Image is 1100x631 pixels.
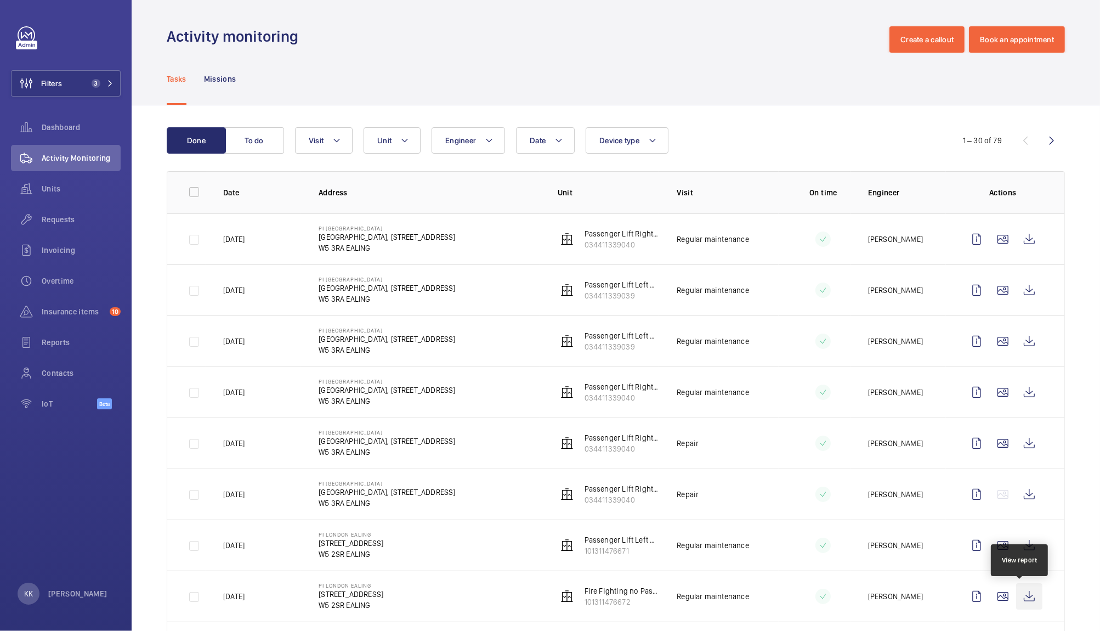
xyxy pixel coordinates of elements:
[319,187,540,198] p: Address
[319,283,455,294] p: [GEOGRAPHIC_DATA], [STREET_ADDRESS]
[868,387,923,398] p: [PERSON_NAME]
[319,480,455,487] p: PI [GEOGRAPHIC_DATA]
[42,122,121,133] span: Dashboard
[516,127,575,154] button: Date
[295,127,353,154] button: Visit
[110,307,121,316] span: 10
[585,341,660,352] p: 034411339039
[223,489,245,500] p: [DATE]
[530,136,546,145] span: Date
[585,534,660,545] p: Passenger Lift Left Hand
[319,327,455,334] p: PI [GEOGRAPHIC_DATA]
[560,488,574,501] img: elevator.svg
[677,234,749,245] p: Regular maintenance
[560,386,574,399] img: elevator.svg
[319,429,455,436] p: PI [GEOGRAPHIC_DATA]
[868,336,923,347] p: [PERSON_NAME]
[868,489,923,500] p: [PERSON_NAME]
[585,290,660,301] p: 034411339039
[223,187,301,198] p: Date
[560,590,574,603] img: elevator.svg
[677,187,779,198] p: Visit
[42,245,121,256] span: Invoicing
[445,136,476,145] span: Engineer
[585,545,660,556] p: 101311476671
[963,135,1002,146] div: 1 – 30 of 79
[585,228,660,239] p: Passenger Lift Right Hand
[585,596,660,607] p: 101311476672
[319,232,455,243] p: [GEOGRAPHIC_DATA], [STREET_ADDRESS]
[319,582,383,589] p: PI London Ealing
[167,26,305,47] h1: Activity monitoring
[677,489,699,500] p: Repair
[585,483,660,494] p: Passenger Lift Right Hand
[319,243,455,253] p: W5 3RA EALING
[560,233,574,246] img: elevator.svg
[963,187,1042,198] p: Actions
[560,335,574,348] img: elevator.svg
[309,136,324,145] span: Visit
[560,437,574,450] img: elevator.svg
[319,294,455,305] p: W5 3RA EALING
[319,447,455,458] p: W5 3RA EALING
[42,337,121,348] span: Reports
[677,540,749,551] p: Regular maintenance
[319,378,455,385] p: PI [GEOGRAPHIC_DATA]
[585,432,660,443] p: Passenger Lift Right Hand
[319,334,455,345] p: [GEOGRAPHIC_DATA], [STREET_ADDRESS]
[377,136,392,145] span: Unit
[42,368,121,379] span: Contacts
[677,591,749,602] p: Regular maintenance
[868,540,923,551] p: [PERSON_NAME]
[969,26,1065,53] button: Book an appointment
[223,438,245,449] p: [DATE]
[868,438,923,449] p: [PERSON_NAME]
[223,387,245,398] p: [DATE]
[585,279,660,290] p: Passenger Lift Left Hand
[42,214,121,225] span: Requests
[42,183,121,194] span: Units
[560,284,574,297] img: elevator.svg
[42,306,105,317] span: Insurance items
[585,239,660,250] p: 034411339040
[868,285,923,296] p: [PERSON_NAME]
[223,540,245,551] p: [DATE]
[92,79,100,88] span: 3
[11,70,121,97] button: Filters3
[585,494,660,505] p: 034411339040
[319,385,455,396] p: [GEOGRAPHIC_DATA], [STREET_ADDRESS]
[319,498,455,509] p: W5 3RA EALING
[42,398,97,409] span: IoT
[677,336,749,347] p: Regular maintenance
[319,276,455,283] p: PI [GEOGRAPHIC_DATA]
[677,387,749,398] p: Regular maintenance
[223,234,245,245] p: [DATE]
[868,187,946,198] p: Engineer
[223,285,245,296] p: [DATE]
[560,539,574,552] img: elevator.svg
[42,153,121,164] span: Activity Monitoring
[599,136,639,145] span: Device type
[167,74,186,84] p: Tasks
[223,591,245,602] p: [DATE]
[225,127,284,154] button: To do
[319,589,383,600] p: [STREET_ADDRESS]
[364,127,421,154] button: Unit
[558,187,660,198] p: Unit
[677,285,749,296] p: Regular maintenance
[24,588,33,599] p: KK
[42,275,121,286] span: Overtime
[1002,555,1037,565] div: View report
[319,345,455,356] p: W5 3RA EALING
[677,438,699,449] p: Repair
[432,127,505,154] button: Engineer
[223,336,245,347] p: [DATE]
[41,78,62,89] span: Filters
[319,436,455,447] p: [GEOGRAPHIC_DATA], [STREET_ADDRESS]
[319,396,455,407] p: W5 3RA EALING
[796,187,850,198] p: On time
[48,588,107,599] p: [PERSON_NAME]
[585,392,660,403] p: 034411339040
[319,225,455,232] p: PI [GEOGRAPHIC_DATA]
[889,26,965,53] button: Create a callout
